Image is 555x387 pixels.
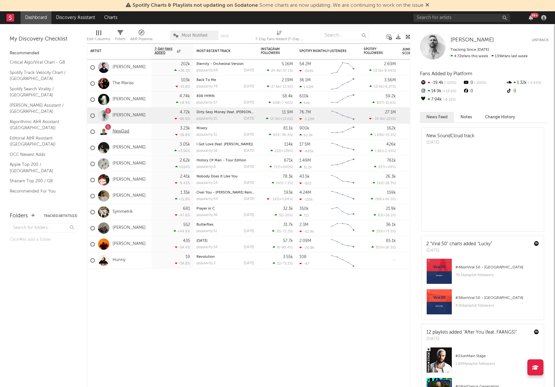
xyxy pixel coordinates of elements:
div: popularity: 51 [196,133,217,137]
div: 681 [183,207,190,211]
span: 122 [275,149,280,153]
div: 14.9k [420,87,463,95]
span: -3.44 % [527,81,541,85]
div: [DATE] [244,101,254,104]
div: 610k [299,94,309,98]
span: Fans Added by Platform [420,71,472,76]
a: Nobody Does It Like You [196,175,238,178]
span: 299 [375,198,381,201]
div: popularity: 15 [196,117,217,121]
div: ( ) [371,197,396,201]
div: 31.2k [299,165,312,169]
span: 142 [377,182,383,185]
div: ( ) [374,213,396,217]
a: [PERSON_NAME] [113,161,146,166]
span: 7-Day Fans Added [155,47,175,55]
div: Filters [115,27,125,46]
svg: Chart title [328,156,357,172]
div: 0 [506,87,549,95]
div: 43.5k [299,175,310,179]
div: Edit Columns [87,35,110,43]
svg: Chart title [328,220,357,236]
span: 139k fans last week [450,54,528,58]
svg: Chart title [328,108,357,124]
div: 17.5M [299,142,310,147]
button: Save [221,34,229,38]
a: [DATE] [196,239,207,243]
div: 761k [387,158,396,163]
div: 4.24M [299,191,311,195]
div: 21.9k [386,207,396,211]
span: +49 % [385,166,395,169]
div: Filters [115,35,125,43]
div: ( ) [370,133,396,137]
a: "Lucky" [478,242,492,246]
div: +614 % [175,165,190,169]
a: #46onViral 50 - [GEOGRAPHIC_DATA]70.1kplaylist followers [422,258,544,289]
span: +440 % [280,166,292,169]
div: 7-Day Fans Added (7-Day Fans Added) [255,35,304,43]
a: Back To Me [196,78,216,82]
div: ( ) [369,68,396,73]
span: 717 [274,166,279,169]
a: [PERSON_NAME] Assistant / [GEOGRAPHIC_DATA] [10,102,71,115]
div: 4.74k [179,94,190,98]
div: popularity: 69 [196,69,218,72]
input: Search... [321,31,369,40]
div: ( ) [373,181,396,185]
span: 245 [276,182,282,185]
div: ( ) [369,117,396,121]
div: 81.1k [283,126,293,130]
a: Dashboard [21,11,51,24]
input: Search for artists [414,14,510,22]
div: 99 + [531,13,539,18]
span: +75.5 % [383,230,395,233]
div: 2.41k [180,175,190,179]
div: popularity: 44 [196,197,218,201]
a: Eternity - Orchestral Version [196,62,244,66]
div: Folders [10,212,28,220]
span: Dismiss [425,3,429,8]
a: Over You - [PERSON_NAME] Remix [196,191,255,194]
div: popularity: 8 [196,165,216,169]
div: Back To Me [196,78,254,82]
span: 608 [273,101,279,105]
div: 70.8 [402,224,428,232]
svg: Chart title [328,59,357,76]
div: 1.83M playlist followers [455,360,539,368]
div: ( ) [269,133,293,137]
div: ( ) [371,149,396,153]
div: -204k [299,69,314,73]
div: 808 HYMN [196,94,254,98]
button: Tracked Artists(13) [44,214,77,218]
div: popularity: 57 [196,101,217,104]
a: [PERSON_NAME] [113,145,146,150]
a: Prayer in C [196,207,215,211]
a: Symmetrik [113,209,133,215]
span: -20 % [284,214,292,217]
div: 715 [299,213,309,218]
div: -485k [299,149,314,153]
div: Prayer in C [196,207,254,211]
div: Jump Score [402,48,418,55]
div: [DATE] [244,117,254,121]
span: +2.45 % [383,149,395,153]
div: ( ) [275,213,293,217]
div: 1.02M [299,85,313,89]
span: -13.2 % [384,133,395,137]
a: I Got Love (feat. [PERSON_NAME]) [196,143,253,146]
a: NewDad [113,129,129,134]
a: 808 HYMN [196,94,214,98]
div: +26.2 % [174,68,190,73]
a: History Of Man - Tour Edition [196,159,246,162]
span: 854 [273,133,279,137]
div: popularity: 51 [196,230,217,233]
svg: Chart title [328,188,357,204]
div: 26.3k [386,175,396,179]
a: Revolution [196,255,215,259]
svg: Chart title [328,140,357,156]
div: 2.62k [180,158,190,163]
button: 99+ [529,15,533,20]
div: ( ) [372,229,396,233]
div: ( ) [270,149,293,153]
